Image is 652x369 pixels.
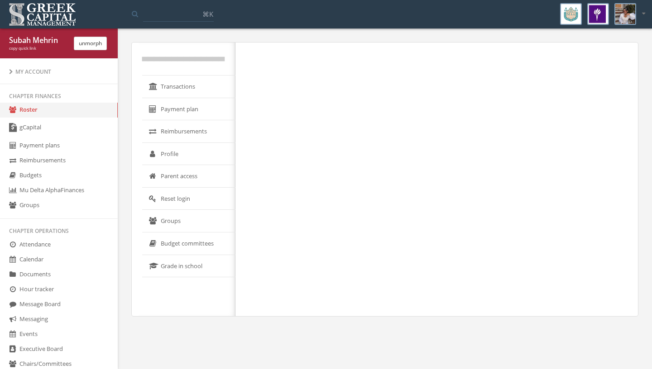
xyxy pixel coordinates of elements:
[142,76,235,98] a: Transactions
[142,188,235,210] a: Reset login
[9,68,109,76] div: My Account
[9,46,67,52] div: copy quick link
[142,255,235,278] a: Grade in school
[142,232,235,255] a: Budget committees
[142,143,235,166] a: Profile
[142,165,235,188] a: Parent access
[142,55,225,61] span: --------------
[142,98,235,121] a: Payment plan
[142,210,235,232] a: Groups
[142,120,235,143] a: Reimbursements
[202,9,213,19] span: ⌘K
[74,37,107,50] button: unmorph
[9,35,67,46] div: Subah Mehrin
